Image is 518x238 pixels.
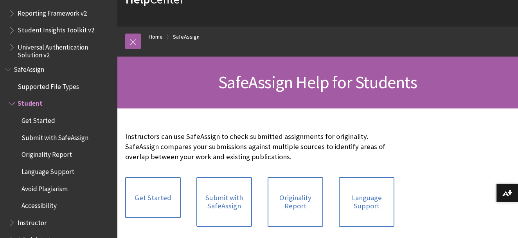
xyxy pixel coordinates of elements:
[22,114,55,124] span: Get Started
[18,80,79,91] span: Supported File Types
[218,71,417,93] span: SafeAssign Help for Students
[125,177,181,218] a: Get Started
[22,131,88,142] span: Submit with SafeAssign
[22,182,68,193] span: Avoid Plagiarism
[18,24,94,34] span: Student Insights Toolkit v2
[149,32,163,42] a: Home
[125,131,394,162] p: Instructors can use SafeAssign to check submitted assignments for originality. SafeAssign compare...
[18,97,43,108] span: Student
[22,165,74,176] span: Language Support
[22,199,57,210] span: Accessibility
[18,216,47,227] span: Instructor
[14,63,44,73] span: SafeAssign
[268,177,323,227] a: Originality Report
[196,177,252,227] a: Submit with SafeAssign
[18,41,112,59] span: Universal Authentication Solution v2
[339,177,394,227] a: Language Support
[173,32,200,42] a: SafeAssign
[18,7,87,17] span: Reporting Framework v2
[22,148,72,159] span: Originality Report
